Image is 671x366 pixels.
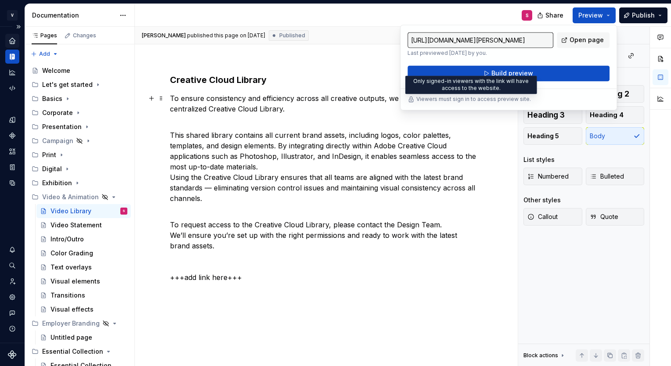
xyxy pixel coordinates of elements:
a: Text overlays [36,260,131,274]
a: Untitled page [36,330,131,344]
div: S [526,12,529,19]
a: Open page [557,32,610,48]
button: Callout [523,208,582,226]
div: Digital [28,162,131,176]
div: Video & Animation [28,190,131,204]
div: Corporate [42,108,73,117]
button: Bulleted [586,168,645,185]
div: Essential Collection [28,344,131,359]
div: Print [28,148,131,162]
button: Heading 4 [586,106,645,124]
p: To ensure consistency and efficiency across all creative outputs, we provide access to a centrali... [170,93,478,114]
span: Add [39,50,50,57]
div: Pages [32,32,57,39]
a: Invite team [5,274,19,288]
span: Preview [578,11,603,20]
a: Code automation [5,81,19,95]
div: Color Grading [51,249,93,258]
button: Add [28,48,61,60]
span: Share [545,11,563,20]
span: Build preview [491,69,533,78]
div: Basics [42,94,62,103]
div: Changes [73,32,96,39]
span: Heading 3 [527,111,565,119]
div: published this page on [DATE] [187,32,265,39]
div: Block actions [523,352,558,359]
div: Untitled page [51,333,92,342]
a: Visual elements [36,274,131,288]
a: Storybook stories [5,160,19,174]
div: Visual elements [51,277,100,286]
p: This shared library contains all current brand assets, including logos, color palettes, templates... [170,119,478,214]
a: Color Grading [36,246,131,260]
a: Home [5,34,19,48]
div: Print [42,151,56,159]
p: To request access to the Creative Cloud Library, please contact the Design Team. We’ll ensure you... [170,219,478,251]
button: Quote [586,208,645,226]
button: Heading 5 [523,127,582,145]
button: Search ⌘K [5,258,19,273]
span: [PERSON_NAME] [142,32,186,39]
div: List styles [523,155,555,164]
a: Visual effects [36,302,131,316]
div: Essential Collection [42,347,103,356]
button: Heading 3 [523,106,582,124]
div: Employer Branding [42,319,100,328]
div: Visual effects [51,305,94,314]
a: Transitions [36,288,131,302]
p: Last previewed [DATE] by you. [408,50,553,57]
a: Data sources [5,176,19,190]
div: Basics [28,92,131,106]
button: Share [533,7,569,23]
a: Documentation [5,50,19,64]
div: Other styles [523,196,561,205]
a: Analytics [5,65,19,79]
button: Preview [573,7,616,23]
span: Numbered [527,172,569,181]
div: Exhibition [28,176,131,190]
button: V [2,6,23,25]
div: Text overlays [51,263,92,272]
button: Contact support [5,306,19,320]
p: +++add link here+++ [170,272,478,283]
div: Video Statement [51,221,102,230]
div: Digital [42,165,62,173]
div: Intro/Outro [51,235,84,244]
div: Transitions [51,291,85,300]
div: Campaign [42,136,73,145]
button: Publish [619,7,667,23]
button: Numbered [523,168,582,185]
button: Expand sidebar [12,21,25,33]
a: Video LibraryS [36,204,131,218]
span: Quote [590,212,618,221]
a: Components [5,129,19,143]
a: Assets [5,144,19,158]
div: Only signed-in viewers with the link will have access to the website. [405,75,537,94]
span: Open page [570,36,604,44]
button: Notifications [5,243,19,257]
a: Design tokens [5,113,19,127]
div: Let's get started [42,80,93,89]
a: Settings [5,290,19,304]
div: Corporate [28,106,131,120]
a: Supernova Logo [8,350,17,359]
a: Video Statement [36,218,131,232]
span: Callout [527,212,558,221]
button: Build preview [408,65,610,81]
div: Employer Branding [28,316,131,330]
div: Let's get started [28,78,131,92]
div: Documentation [32,11,115,20]
span: Published [279,32,305,39]
div: Exhibition [42,179,72,187]
span: Heading 5 [527,132,559,140]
